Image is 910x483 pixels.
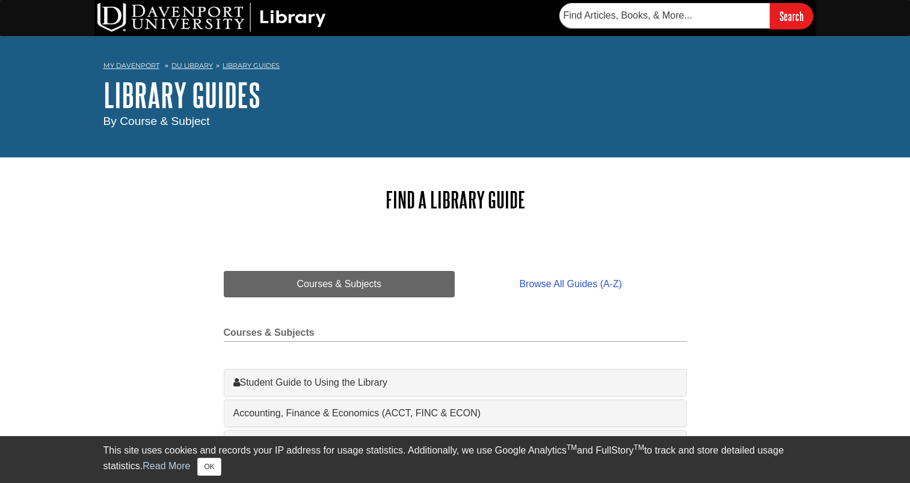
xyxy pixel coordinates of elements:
a: DU Library [171,61,213,70]
h2: Courses & Subjects [224,327,687,342]
nav: breadcrumb [103,58,807,77]
a: Accounting, Finance & Economics (ACCT, FINC & ECON) [233,406,677,421]
form: Searches DU Library's articles, books, and more [559,3,813,29]
h2: Find a Library Guide [224,187,687,212]
h1: Library Guides [103,77,807,113]
button: Close [197,458,221,476]
a: My Davenport [103,61,159,71]
div: This site uses cookies and records your IP address for usage statistics. Additionally, we use Goo... [103,443,807,476]
a: Courses & Subjects [224,271,455,297]
a: Student Guide to Using the Library [233,375,677,390]
sup: TM [634,443,644,452]
a: Read More [143,461,190,471]
img: DU Library [97,3,326,32]
a: Browse All Guides (A-Z) [455,271,686,297]
input: Search [770,3,813,29]
a: Library Guides [223,61,280,70]
div: By Course & Subject [103,113,807,130]
input: Find Articles, Books, & More... [559,3,770,28]
sup: TM [567,443,577,452]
